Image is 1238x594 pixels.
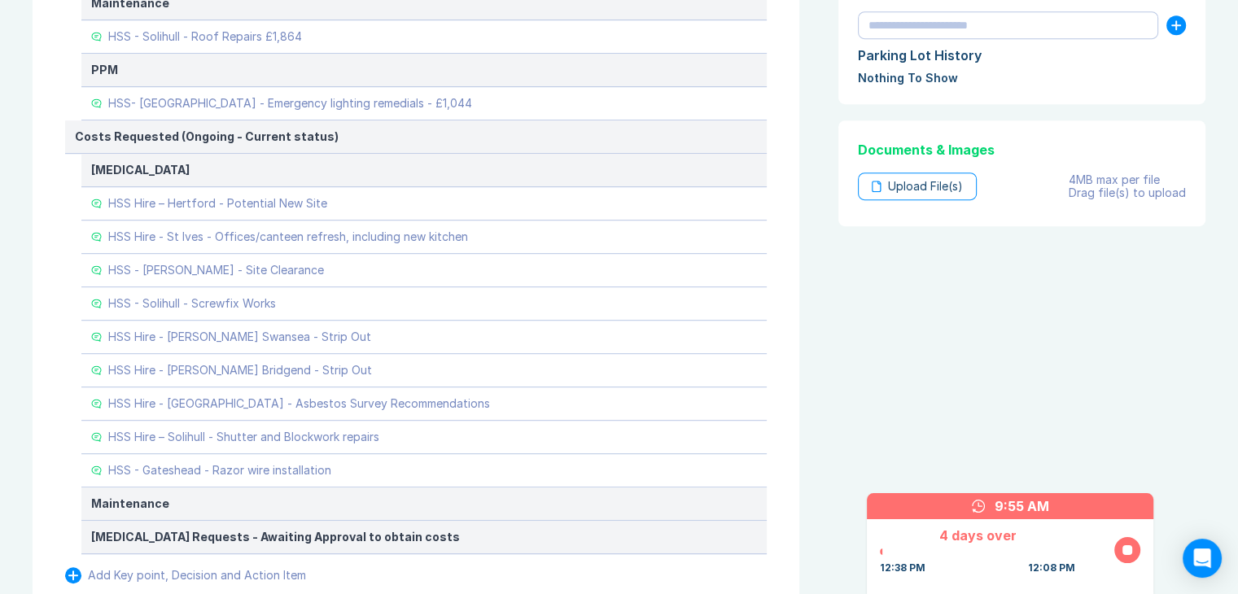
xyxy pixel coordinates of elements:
[858,140,1186,159] div: Documents & Images
[108,230,468,243] div: HSS Hire - St Ives - Offices/canteen refresh, including new kitchen
[108,330,371,343] div: HSS Hire - [PERSON_NAME] Swansea - Strip Out
[858,46,1186,65] div: Parking Lot History
[91,531,757,544] div: [MEDICAL_DATA] Requests - Awaiting Approval to obtain costs
[91,497,757,510] div: Maintenance
[65,567,306,583] button: Add Key point, Decision and Action Item
[108,97,472,110] div: HSS- [GEOGRAPHIC_DATA] - Emergency lighting remedials - £1,044
[108,297,276,310] div: HSS - Solihull - Screwfix Works
[995,496,1049,516] div: 9:55 AM
[1069,173,1186,186] div: 4MB max per file
[108,197,327,210] div: HSS Hire – Hertford - Potential New Site
[1028,561,1075,574] div: 12:08 PM
[880,526,1075,545] div: 4 days over
[91,164,757,177] div: [MEDICAL_DATA]
[108,364,372,377] div: HSS Hire - [PERSON_NAME] Bridgend - Strip Out
[108,430,379,443] div: HSS Hire – Solihull - Shutter and Blockwork repairs
[880,561,925,574] div: 12:38 PM
[858,173,977,200] div: Upload File(s)
[108,464,331,477] div: HSS - Gateshead - Razor wire installation
[1069,186,1186,199] div: Drag file(s) to upload
[108,264,324,277] div: HSS - [PERSON_NAME] - Site Clearance
[91,63,757,76] div: PPM
[75,130,757,143] div: Costs Requested (Ongoing - Current status)
[88,569,306,582] div: Add Key point, Decision and Action Item
[1183,539,1222,578] div: Open Intercom Messenger
[108,397,490,410] div: HSS Hire - [GEOGRAPHIC_DATA] - Asbestos Survey Recommendations
[858,72,1186,85] div: Nothing To Show
[108,30,302,43] div: HSS - Solihull - Roof Repairs £1,864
